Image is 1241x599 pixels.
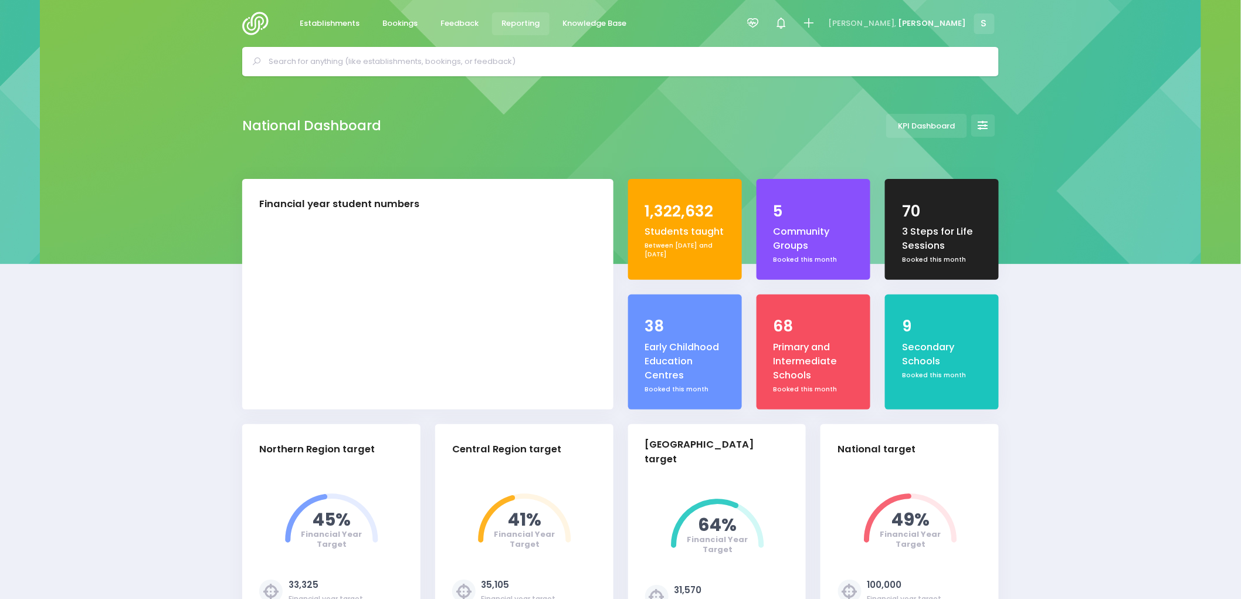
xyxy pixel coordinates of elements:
[902,315,982,338] div: 9
[259,197,419,212] div: Financial year student numbers
[867,578,901,591] a: 100,000
[902,340,982,369] div: Secondary Schools
[259,442,375,457] div: Northern Region target
[492,12,550,35] a: Reporting
[902,200,982,223] div: 70
[774,340,853,383] div: Primary and Intermediate Schools
[886,114,967,138] a: KPI Dashboard
[645,225,725,239] div: Students taught
[502,18,540,29] span: Reporting
[452,442,561,457] div: Central Region target
[645,315,725,338] div: 38
[300,18,360,29] span: Establishments
[242,118,381,134] h2: National Dashboard
[902,371,982,380] div: Booked this month
[290,12,369,35] a: Establishments
[645,200,725,223] div: 1,322,632
[645,438,779,467] div: [GEOGRAPHIC_DATA] target
[563,18,627,29] span: Knowledge Base
[553,12,636,35] a: Knowledge Base
[774,200,853,223] div: 5
[645,340,725,383] div: Early Childhood Education Centres
[645,385,725,394] div: Booked this month
[838,442,916,457] div: National target
[289,578,318,591] a: 33,325
[774,315,853,338] div: 68
[974,13,995,34] span: S
[898,18,967,29] span: [PERSON_NAME]
[774,255,853,265] div: Booked this month
[482,578,510,591] a: 35,105
[441,18,479,29] span: Feedback
[902,255,982,265] div: Booked this month
[645,241,725,259] div: Between [DATE] and [DATE]
[774,225,853,253] div: Community Groups
[674,584,702,596] a: 31,570
[269,53,982,70] input: Search for anything (like establishments, bookings, or feedback)
[774,385,853,394] div: Booked this month
[383,18,418,29] span: Bookings
[431,12,489,35] a: Feedback
[373,12,428,35] a: Bookings
[242,12,276,35] img: Logo
[828,18,896,29] span: [PERSON_NAME],
[902,225,982,253] div: 3 Steps for Life Sessions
